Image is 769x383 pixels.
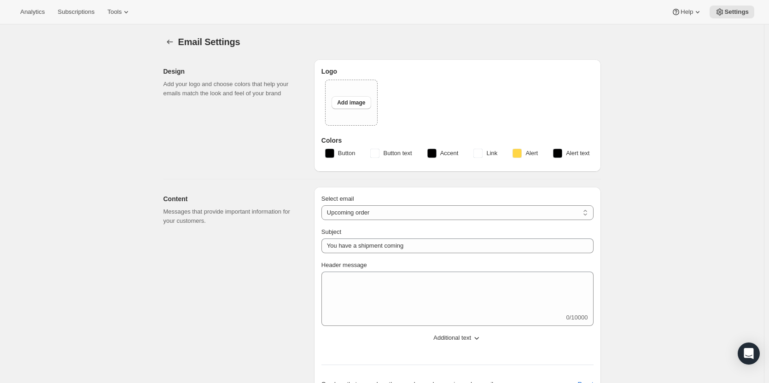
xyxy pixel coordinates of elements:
[332,96,371,109] button: Add image
[163,35,176,48] button: Settings
[566,149,589,158] span: Alert text
[320,146,361,161] button: Button
[321,228,341,235] span: Subject
[338,149,355,158] span: Button
[58,8,94,16] span: Subscriptions
[666,6,708,18] button: Help
[321,195,354,202] span: Select email
[102,6,136,18] button: Tools
[681,8,693,16] span: Help
[15,6,50,18] button: Analytics
[422,146,464,161] button: Accent
[163,67,299,76] h2: Design
[365,146,417,161] button: Button text
[163,194,299,203] h2: Content
[738,342,760,365] div: Open Intercom Messenger
[724,8,749,16] span: Settings
[433,333,471,342] span: Additional text
[52,6,100,18] button: Subscriptions
[548,146,595,161] button: Alert text
[507,146,543,161] button: Alert
[163,207,299,226] p: Messages that provide important information for your customers.
[321,261,367,268] span: Header message
[337,99,365,106] span: Add image
[383,149,412,158] span: Button text
[316,331,599,345] button: Additional text
[525,149,538,158] span: Alert
[20,8,45,16] span: Analytics
[468,146,503,161] button: Link
[710,6,754,18] button: Settings
[321,136,594,145] h3: Colors
[163,80,299,98] p: Add your logo and choose colors that help your emails match the look and feel of your brand
[107,8,122,16] span: Tools
[486,149,497,158] span: Link
[440,149,459,158] span: Accent
[321,67,594,76] h3: Logo
[178,37,240,47] span: Email Settings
